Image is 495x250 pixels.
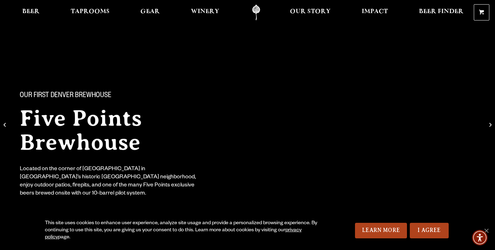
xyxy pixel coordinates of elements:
[285,5,335,20] a: Our Story
[355,223,407,238] a: Learn More
[18,5,44,20] a: Beer
[45,220,321,241] div: This site uses cookies to enhance user experience, analyze site usage and provide a personalized ...
[362,9,388,14] span: Impact
[186,5,224,20] a: Winery
[20,91,111,101] span: Our First Denver Brewhouse
[243,5,269,20] a: Odell Home
[290,9,331,14] span: Our Story
[140,9,160,14] span: Gear
[71,9,110,14] span: Taprooms
[472,230,488,245] div: Accessibility Menu
[66,5,114,20] a: Taprooms
[419,9,464,14] span: Beer Finder
[414,5,468,20] a: Beer Finder
[191,9,219,14] span: Winery
[357,5,392,20] a: Impact
[136,5,164,20] a: Gear
[20,166,201,198] div: Located on the corner of [GEOGRAPHIC_DATA] in [GEOGRAPHIC_DATA]’s historic [GEOGRAPHIC_DATA] neig...
[22,9,40,14] span: Beer
[410,223,449,238] a: I Agree
[20,106,240,154] h2: Five Points Brewhouse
